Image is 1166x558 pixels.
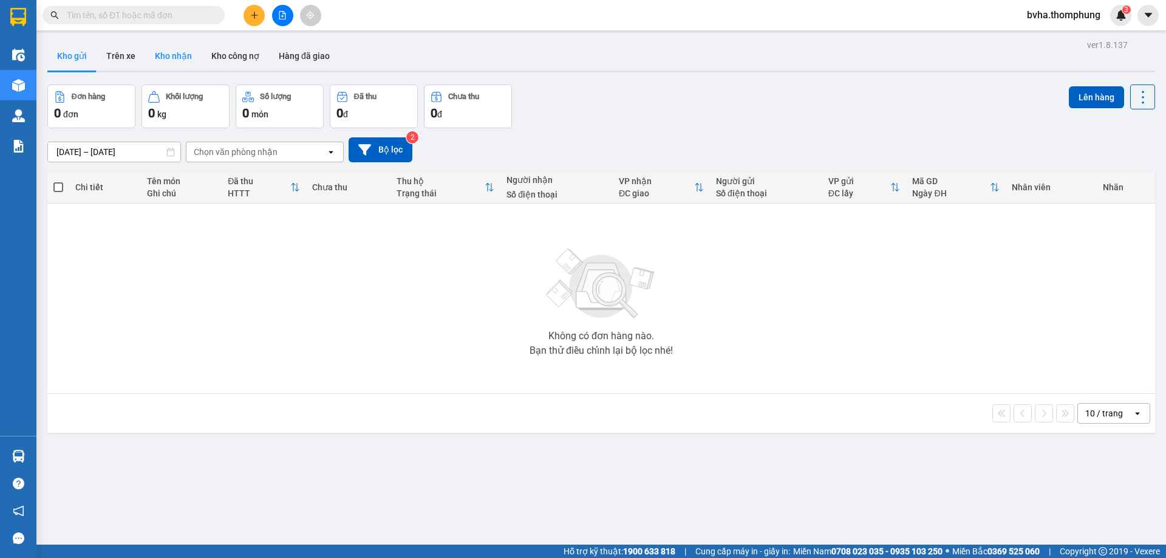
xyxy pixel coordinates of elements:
button: Bộ lọc [349,137,412,162]
th: Toggle SortBy [390,171,500,204]
span: Miền Nam [793,545,943,558]
th: Toggle SortBy [613,171,710,204]
span: 0 [54,106,61,120]
button: Hàng đã giao [269,41,339,71]
div: Chưa thu [312,182,384,192]
div: Số lượng [260,92,291,101]
span: đ [437,109,442,119]
button: Đơn hàng0đơn [47,84,135,128]
div: Không có đơn hàng nào. [548,331,654,341]
div: Người nhận [506,175,607,185]
img: warehouse-icon [12,450,25,463]
span: aim [306,11,315,19]
img: warehouse-icon [12,49,25,61]
div: 10 / trang [1085,407,1123,419]
span: đơn [63,109,78,119]
div: Người gửi [716,176,816,186]
div: Chưa thu [448,92,479,101]
div: Bạn thử điều chỉnh lại bộ lọc nhé! [530,346,673,356]
div: Trạng thái [397,188,485,198]
button: Lên hàng [1069,86,1124,108]
button: file-add [272,5,293,26]
span: Miền Bắc [952,545,1040,558]
button: Kho công nợ [202,41,269,71]
div: Khối lượng [166,92,203,101]
div: Nhân viên [1012,182,1090,192]
span: đ [343,109,348,119]
button: caret-down [1137,5,1159,26]
img: solution-icon [12,140,25,153]
strong: 0369 525 060 [987,546,1040,556]
span: 0 [148,106,155,120]
button: Kho gửi [47,41,97,71]
button: Trên xe [97,41,145,71]
div: Nhãn [1103,182,1149,192]
span: file-add [278,11,287,19]
img: svg+xml;base64,PHN2ZyBjbGFzcz0ibGlzdC1wbHVnX19zdmciIHhtbG5zPSJodHRwOi8vd3d3LnczLm9yZy8yMDAwL3N2Zy... [540,241,662,326]
button: aim [300,5,321,26]
svg: open [326,147,336,157]
img: logo-vxr [10,8,26,26]
div: Số điện thoại [716,188,816,198]
div: VP gửi [828,176,891,186]
div: Tên món [147,176,216,186]
span: 0 [431,106,437,120]
div: Ghi chú [147,188,216,198]
input: Tìm tên, số ĐT hoặc mã đơn [67,9,210,22]
th: Toggle SortBy [906,171,1006,204]
div: Chọn văn phòng nhận [194,146,278,158]
img: warehouse-icon [12,109,25,122]
button: Kho nhận [145,41,202,71]
sup: 3 [1122,5,1131,14]
div: Đơn hàng [72,92,105,101]
span: 3 [1124,5,1128,14]
button: Khối lượng0kg [141,84,230,128]
th: Toggle SortBy [222,171,306,204]
span: copyright [1099,547,1107,556]
strong: 0708 023 035 - 0935 103 250 [831,546,943,556]
span: | [1049,545,1051,558]
div: Đã thu [354,92,377,101]
span: message [13,532,24,544]
button: Số lượng0món [236,84,324,128]
span: ⚪️ [946,549,949,554]
span: Cung cấp máy in - giấy in: [695,545,790,558]
th: Toggle SortBy [822,171,907,204]
div: Đã thu [228,176,290,186]
button: Chưa thu0đ [424,84,512,128]
span: bvha.thomphung [1017,7,1110,22]
div: ver 1.8.137 [1087,38,1128,52]
span: kg [157,109,166,119]
span: search [50,11,59,19]
input: Select a date range. [48,142,180,162]
div: HTTT [228,188,290,198]
div: Ngày ĐH [912,188,990,198]
span: | [684,545,686,558]
button: Đã thu0đ [330,84,418,128]
span: 0 [242,106,249,120]
strong: 1900 633 818 [623,546,675,556]
button: plus [244,5,265,26]
img: icon-new-feature [1116,10,1127,21]
img: warehouse-icon [12,79,25,92]
span: plus [250,11,259,19]
div: Thu hộ [397,176,485,186]
span: caret-down [1143,10,1154,21]
svg: open [1133,408,1142,418]
span: Hỗ trợ kỹ thuật: [564,545,675,558]
div: ĐC giao [619,188,694,198]
sup: 2 [406,131,418,143]
span: món [251,109,268,119]
div: Mã GD [912,176,990,186]
span: 0 [336,106,343,120]
span: question-circle [13,478,24,489]
div: Số điện thoại [506,190,607,199]
span: notification [13,505,24,517]
div: ĐC lấy [828,188,891,198]
div: VP nhận [619,176,694,186]
div: Chi tiết [75,182,134,192]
